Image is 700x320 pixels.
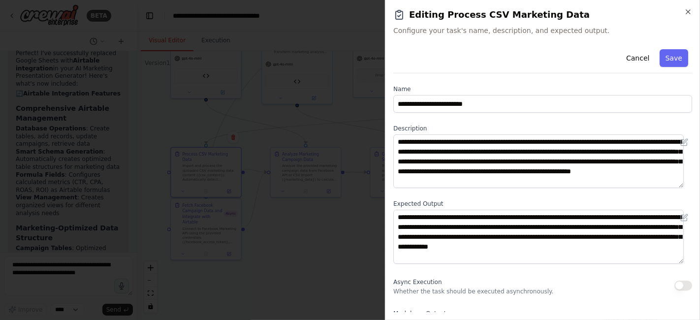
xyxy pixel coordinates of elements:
[660,49,688,67] button: Save
[393,125,692,132] label: Description
[393,310,446,317] span: Markdown Output
[393,288,553,295] p: Whether the task should be executed asynchronously.
[393,279,442,286] span: Async Execution
[620,49,655,67] button: Cancel
[678,136,690,148] button: Open in editor
[678,212,690,224] button: Open in editor
[393,85,692,93] label: Name
[393,8,692,22] h2: Editing Process CSV Marketing Data
[393,26,692,35] span: Configure your task's name, description, and expected output.
[393,200,692,208] label: Expected Output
